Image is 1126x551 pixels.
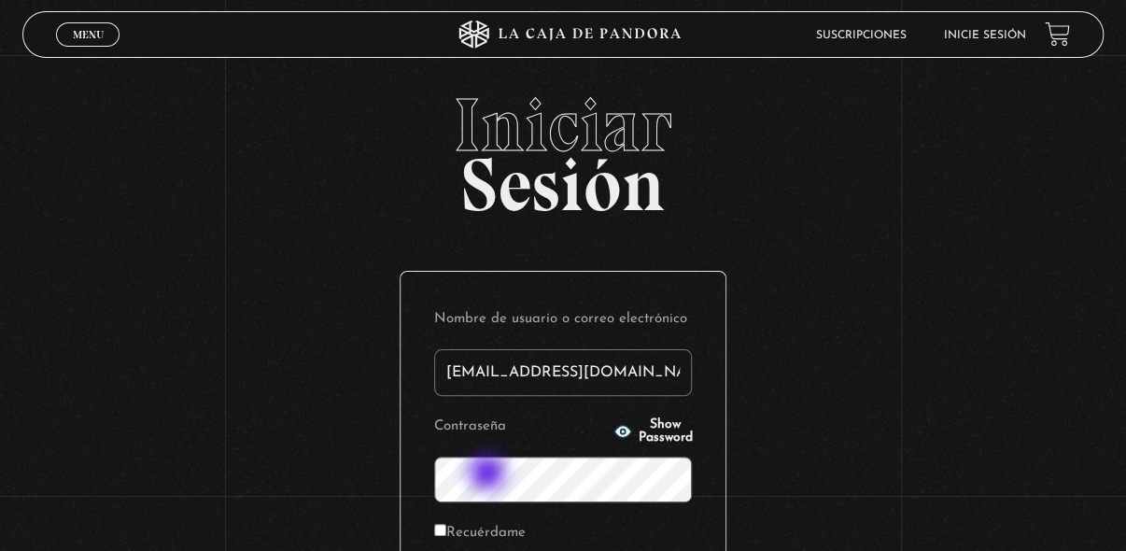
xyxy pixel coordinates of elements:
a: View your shopping cart [1045,21,1070,47]
input: Recuérdame [434,524,446,536]
span: Iniciar [22,88,1104,162]
label: Nombre de usuario o correo electrónico [434,305,692,334]
h2: Sesión [22,88,1104,207]
button: Show Password [613,418,692,445]
span: Menu [73,29,104,40]
span: Show Password [638,418,692,445]
a: Inicie sesión [944,30,1026,41]
label: Contraseña [434,413,608,442]
label: Recuérdame [434,519,526,548]
span: Cerrar [66,45,110,58]
a: Suscripciones [816,30,907,41]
